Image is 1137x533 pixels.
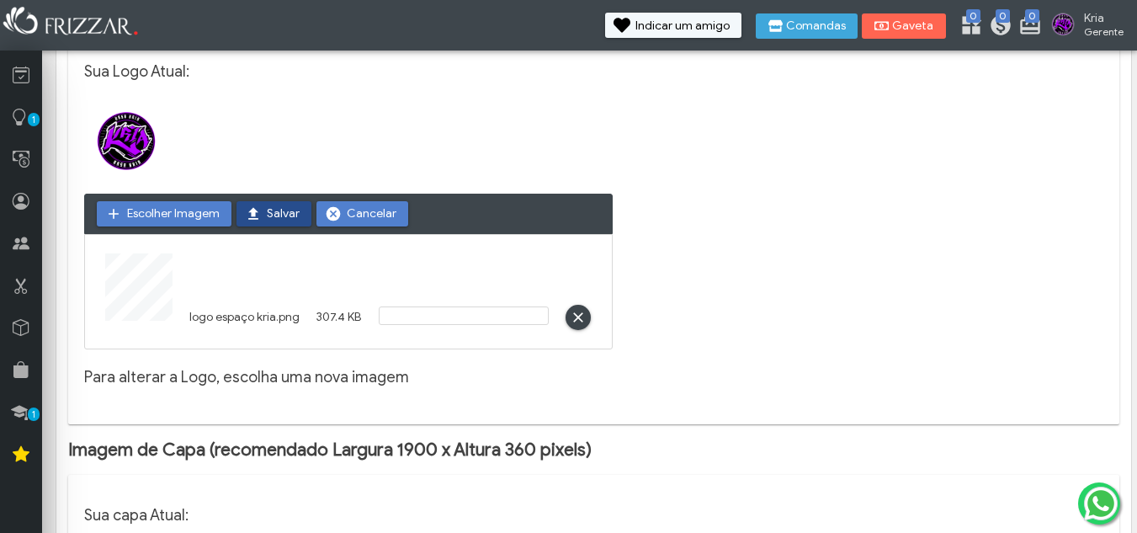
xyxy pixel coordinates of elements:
[236,201,311,227] button: Salvar
[267,201,300,227] span: Salvar
[605,13,741,38] button: Indicar um amigo
[1018,13,1035,40] a: 0
[566,305,591,330] button: ui-button
[892,20,934,32] span: Gaveta
[1084,25,1124,38] span: Gerente
[1081,483,1121,524] img: whatsapp.png
[786,20,846,32] span: Comandas
[989,13,1006,40] a: 0
[84,506,530,525] h3: Sua capa Atual:
[68,439,1119,461] h2: Imagem de Capa (recomendado Largura 1900 x Altura 360 pixels)
[577,305,579,330] span: ui-button
[308,250,370,333] div: 307.4 KB
[756,13,858,39] button: Comandas
[1048,9,1129,43] a: Kria Gerente
[635,20,730,32] span: Indicar um amigo
[316,201,408,227] button: Cancelar
[28,408,40,421] span: 1
[28,113,40,126] span: 1
[127,201,220,227] span: Escolher Imagem
[84,62,613,81] h3: Sua Logo Atual:
[862,13,946,39] button: Gaveta
[996,9,1010,23] span: 0
[966,9,980,23] span: 0
[1084,11,1124,25] span: Kria
[959,13,976,40] a: 0
[1025,9,1039,23] span: 0
[181,306,308,328] div: logo espaço kria.png
[84,368,613,386] h3: Para alterar a Logo, escolha uma nova imagem
[347,201,396,227] span: Cancelar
